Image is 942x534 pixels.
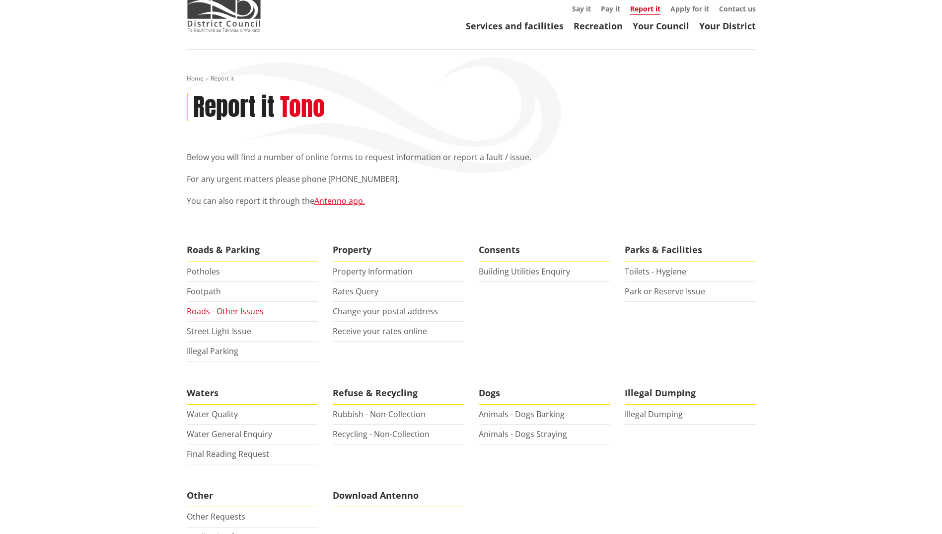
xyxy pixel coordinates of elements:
[574,20,623,32] a: Recreation
[187,429,272,440] a: Water General Enquiry
[699,20,756,32] a: Your District
[193,93,275,122] h1: Report it
[625,239,756,262] span: Parks & Facilities
[187,409,238,420] a: Water Quality
[479,409,565,420] a: Animals - Dogs Barking
[333,484,464,507] span: Download Antenno
[187,346,238,356] a: Illegal Parking
[479,429,567,440] a: Animals - Dogs Straying
[630,4,660,15] a: Report it
[187,448,269,459] a: Final Reading Request
[333,306,438,317] a: Change your postal address
[333,286,378,297] a: Rates Query
[572,4,591,13] a: Say it
[187,75,756,83] nav: breadcrumb
[333,266,413,277] a: Property Information
[479,239,610,262] span: Consents
[187,151,756,163] p: Below you will find a number of online forms to request information or report a fault / issue.
[187,484,318,507] span: Other
[187,195,756,207] p: You can also report it through the
[187,173,756,185] p: For any urgent matters please phone [PHONE_NUMBER].
[280,93,325,122] h2: Tono
[719,4,756,13] a: Contact us
[314,195,365,206] a: Antenno app.
[187,74,204,83] a: Home
[479,382,610,405] span: Dogs
[333,326,427,337] a: Receive your rates online
[633,20,689,32] a: Your Council
[625,286,705,297] a: Park or Reserve Issue
[625,382,756,405] span: Illegal Dumping
[187,286,221,297] a: Footpath
[187,511,245,522] a: Other Requests
[187,266,220,277] a: Potholes
[187,306,264,317] a: Roads - Other Issues
[896,492,932,528] iframe: Messenger Launcher
[187,326,251,337] a: Street Light Issue
[466,20,564,32] a: Services and facilities
[333,239,464,262] span: Property
[333,382,464,405] span: Refuse & Recycling
[479,266,570,277] a: Building Utilities Enquiry
[211,74,234,83] span: Report it
[670,4,709,13] a: Apply for it
[187,239,318,262] span: Roads & Parking
[333,409,426,420] a: Rubbish - Non-Collection
[601,4,620,13] a: Pay it
[625,409,683,420] a: Illegal Dumping
[333,429,430,440] a: Recycling - Non-Collection
[625,266,686,277] a: Toilets - Hygiene
[187,382,318,405] span: Waters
